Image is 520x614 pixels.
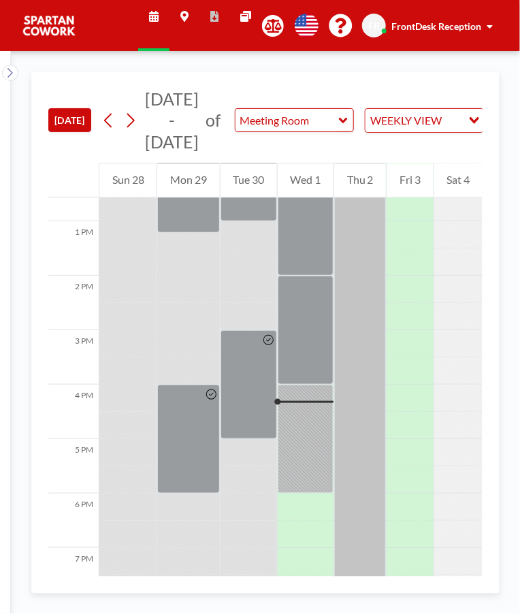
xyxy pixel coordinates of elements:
[145,88,199,152] span: [DATE] - [DATE]
[387,163,433,197] div: Fri 3
[48,276,99,330] div: 2 PM
[434,163,483,197] div: Sat 4
[157,163,219,197] div: Mon 29
[365,109,483,132] div: Search for option
[235,109,340,131] input: Meeting Room
[48,548,99,602] div: 7 PM
[48,439,99,494] div: 5 PM
[22,12,76,39] img: organization-logo
[48,494,99,548] div: 6 PM
[391,20,481,32] span: FrontDesk Reception
[99,163,157,197] div: Sun 28
[206,110,221,131] span: of
[48,330,99,385] div: 3 PM
[221,163,277,197] div: Tue 30
[48,108,91,132] button: [DATE]
[368,20,380,32] span: FR
[48,385,99,439] div: 4 PM
[368,112,445,129] span: WEEKLY VIEW
[446,112,461,129] input: Search for option
[334,163,386,197] div: Thu 2
[278,163,334,197] div: Wed 1
[48,221,99,276] div: 1 PM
